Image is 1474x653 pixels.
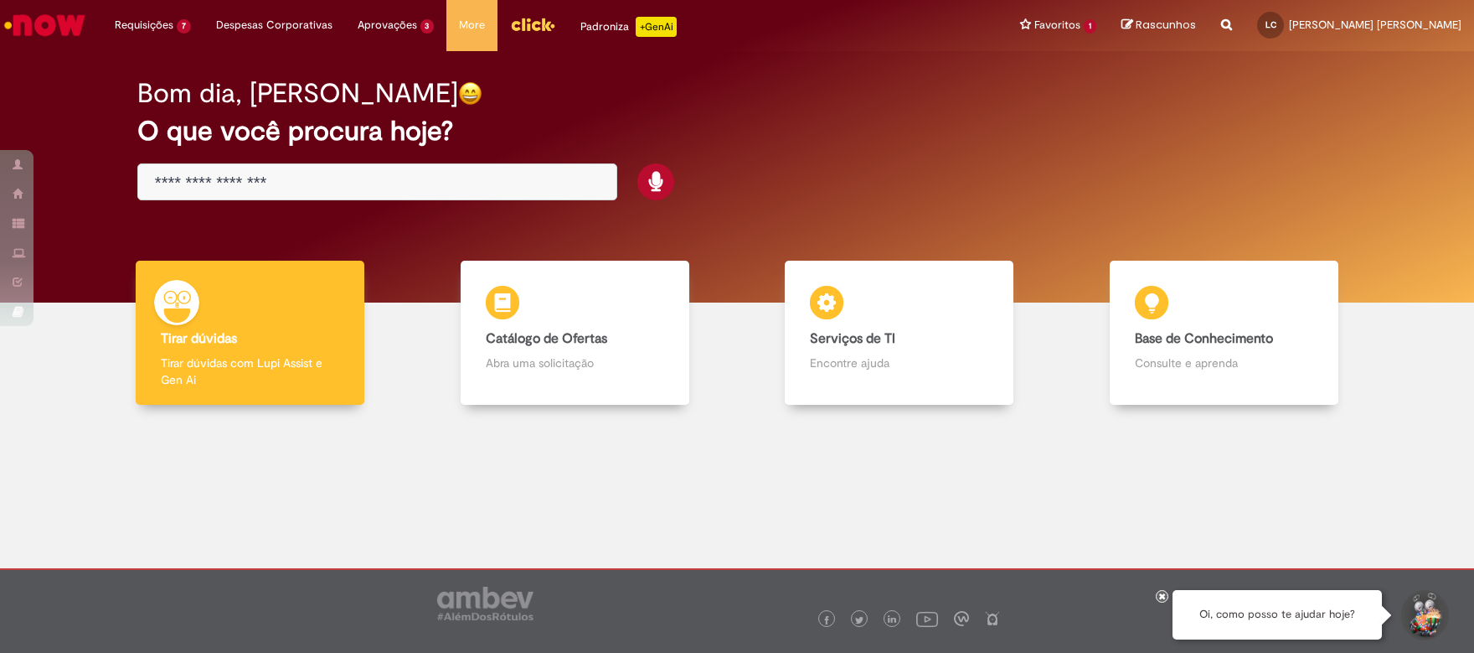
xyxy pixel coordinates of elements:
p: Encontre ajuda [810,355,988,371]
h2: Bom dia, [PERSON_NAME] [137,79,458,108]
span: 1 [1084,19,1096,34]
h2: O que você procura hoje? [137,117,1337,146]
b: Catálogo de Ofertas [486,330,607,347]
img: logo_footer_ambev_rotulo_gray.png [437,587,533,620]
img: logo_footer_facebook.png [822,616,831,624]
p: +GenAi [636,17,677,37]
span: Rascunhos [1136,17,1196,33]
a: Rascunhos [1121,18,1196,34]
span: 3 [420,19,435,34]
img: logo_footer_twitter.png [855,616,863,624]
button: Iniciar Conversa de Suporte [1399,590,1449,640]
span: LC [1265,19,1276,30]
div: Padroniza [580,17,677,37]
span: Aprovações [358,17,417,34]
img: click_logo_yellow_360x200.png [510,12,555,37]
b: Serviços de TI [810,330,895,347]
img: logo_footer_youtube.png [916,608,938,630]
img: logo_footer_linkedin.png [888,615,896,625]
span: 7 [177,19,191,34]
b: Base de Conhecimento [1135,330,1273,347]
span: Favoritos [1034,17,1080,34]
p: Consulte e aprenda [1135,355,1313,371]
div: Oi, como posso te ajudar hoje? [1172,590,1382,640]
a: Base de Conhecimento Consulte e aprenda [1062,261,1387,406]
span: More [459,17,485,34]
span: [PERSON_NAME] [PERSON_NAME] [1289,18,1461,32]
p: Tirar dúvidas com Lupi Assist e Gen Ai [161,355,339,388]
img: ServiceNow [2,8,88,42]
a: Serviços de TI Encontre ajuda [737,261,1062,406]
p: Abra uma solicitação [486,355,664,371]
span: Despesas Corporativas [216,17,332,34]
img: happy-face.png [458,81,482,106]
img: logo_footer_workplace.png [954,611,969,626]
b: Tirar dúvidas [161,330,237,347]
img: logo_footer_naosei.png [985,611,1000,626]
a: Catálogo de Ofertas Abra uma solicitação [413,261,738,406]
a: Tirar dúvidas Tirar dúvidas com Lupi Assist e Gen Ai [88,261,413,406]
span: Requisições [115,17,173,34]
